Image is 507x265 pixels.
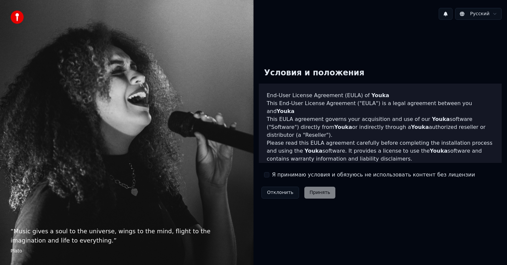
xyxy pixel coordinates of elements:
label: Я принимаю условия и обязуюсь не использовать контент без лицензии [272,171,475,179]
span: Youka [277,108,294,114]
span: Youka [411,124,429,130]
span: Youka [371,92,389,98]
img: youka [11,11,24,24]
h3: End-User License Agreement (EULA) of [267,92,494,99]
p: If you register for a free trial of the software, this EULA agreement will also govern that trial... [267,163,494,195]
span: Youka [430,148,448,154]
p: This EULA agreement governs your acquisition and use of our software ("Software") directly from o... [267,115,494,139]
div: Условия и положения [259,62,370,84]
span: Youka [305,148,322,154]
p: “ Music gives a soul to the universe, wings to the mind, flight to the imagination and life to ev... [11,227,243,245]
p: Please read this EULA agreement carefully before completing the installation process and using th... [267,139,494,163]
span: Youka [334,124,352,130]
footer: Plato [11,248,243,254]
span: Youka [432,116,450,122]
button: Отклонить [261,187,299,199]
p: This End-User License Agreement ("EULA") is a legal agreement between you and [267,99,494,115]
